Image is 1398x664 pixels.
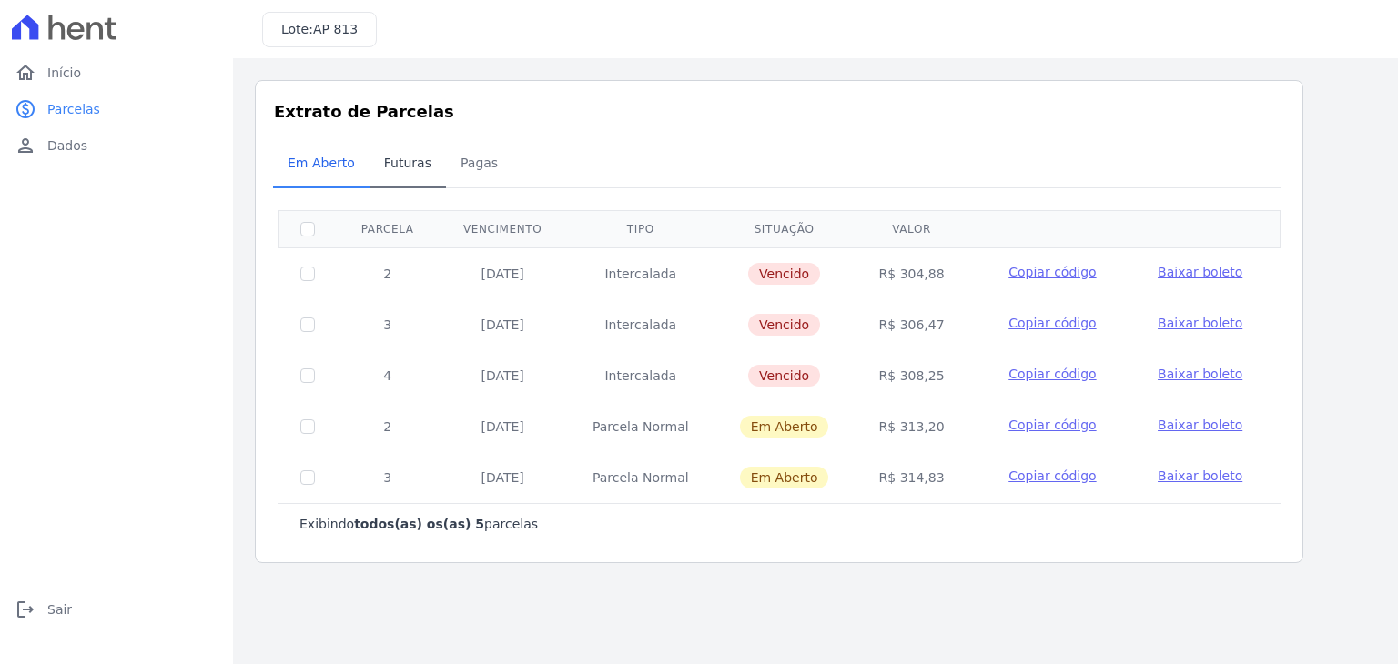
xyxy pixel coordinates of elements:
[854,401,968,452] td: R$ 313,20
[47,100,100,118] span: Parcelas
[567,401,714,452] td: Parcela Normal
[7,55,226,91] a: homeInício
[1158,367,1242,381] span: Baixar boleto
[1158,416,1242,434] a: Baixar boleto
[450,145,509,181] span: Pagas
[313,22,358,36] span: AP 813
[15,599,36,620] i: logout
[277,145,366,181] span: Em Aberto
[1008,418,1096,432] span: Copiar código
[740,416,829,438] span: Em Aberto
[567,247,714,299] td: Intercalada
[991,314,1114,332] button: Copiar código
[15,135,36,156] i: person
[854,210,968,247] th: Valor
[273,141,370,188] a: Em Aberto
[991,263,1114,281] button: Copiar código
[47,136,87,155] span: Dados
[7,91,226,127] a: paidParcelas
[854,452,968,503] td: R$ 314,83
[1008,367,1096,381] span: Copiar código
[438,452,567,503] td: [DATE]
[991,365,1114,383] button: Copiar código
[337,452,438,503] td: 3
[337,401,438,452] td: 2
[446,141,512,188] a: Pagas
[567,452,714,503] td: Parcela Normal
[337,210,438,247] th: Parcela
[714,210,855,247] th: Situação
[1158,265,1242,279] span: Baixar boleto
[47,600,72,619] span: Sair
[337,299,438,350] td: 3
[748,314,820,336] span: Vencido
[854,247,968,299] td: R$ 304,88
[438,210,567,247] th: Vencimento
[854,350,968,401] td: R$ 308,25
[1158,468,1242,483] span: Baixar boleto
[274,99,1284,124] h3: Extrato de Parcelas
[748,263,820,285] span: Vencido
[991,467,1114,485] button: Copiar código
[1158,365,1242,383] a: Baixar boleto
[1008,468,1096,483] span: Copiar código
[438,350,567,401] td: [DATE]
[337,350,438,401] td: 4
[7,591,226,628] a: logoutSair
[354,517,484,531] b: todos(as) os(as) 5
[1158,418,1242,432] span: Baixar boleto
[373,145,442,181] span: Futuras
[567,210,714,247] th: Tipo
[281,20,358,39] h3: Lote:
[1158,316,1242,330] span: Baixar boleto
[854,299,968,350] td: R$ 306,47
[1008,316,1096,330] span: Copiar código
[47,64,81,82] span: Início
[1158,263,1242,281] a: Baixar boleto
[438,247,567,299] td: [DATE]
[337,247,438,299] td: 2
[1158,314,1242,332] a: Baixar boleto
[740,467,829,488] span: Em Aberto
[370,141,446,188] a: Futuras
[748,365,820,387] span: Vencido
[7,127,226,164] a: personDados
[15,98,36,120] i: paid
[299,515,538,533] p: Exibindo parcelas
[1008,265,1096,279] span: Copiar código
[438,299,567,350] td: [DATE]
[567,299,714,350] td: Intercalada
[1158,467,1242,485] a: Baixar boleto
[991,416,1114,434] button: Copiar código
[567,350,714,401] td: Intercalada
[15,62,36,84] i: home
[438,401,567,452] td: [DATE]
